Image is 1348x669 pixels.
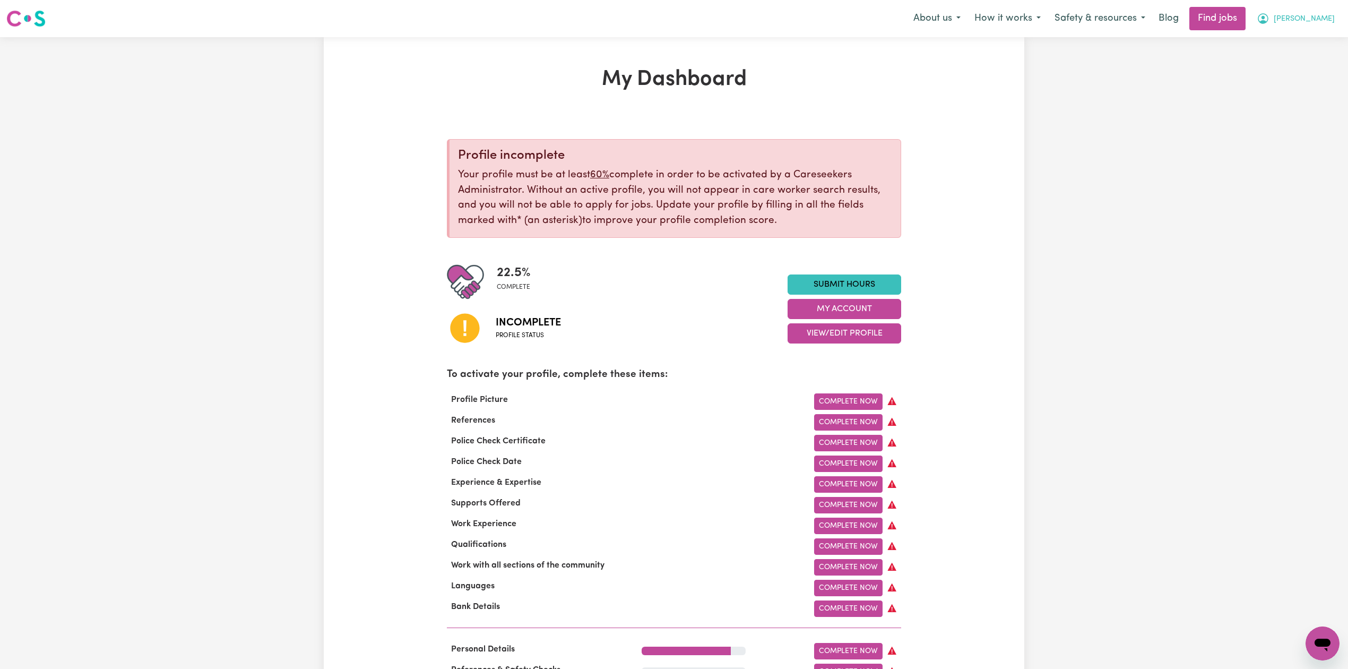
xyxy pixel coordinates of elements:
a: Complete Now [814,456,883,472]
a: Complete Now [814,497,883,513]
button: My Account [1250,7,1342,30]
a: Careseekers logo [6,6,46,31]
div: Profile incomplete [458,148,892,164]
p: To activate your profile, complete these items: [447,367,901,383]
div: Profile completeness: 22.5% [497,263,539,301]
span: Bank Details [447,603,504,611]
a: Find jobs [1189,7,1246,30]
span: Police Check Certificate [447,437,550,445]
span: Personal Details [447,645,519,654]
a: Complete Now [814,580,883,596]
button: About us [906,7,967,30]
a: Blog [1152,7,1185,30]
h1: My Dashboard [447,67,901,92]
button: My Account [788,299,901,319]
span: Profile Picture [447,396,512,404]
u: 60% [590,170,609,180]
span: complete [497,282,531,292]
iframe: Button to launch messaging window [1306,627,1340,661]
span: Work with all sections of the community [447,561,609,570]
a: Complete Now [814,601,883,617]
span: Work Experience [447,520,521,528]
span: Experience & Expertise [447,478,546,487]
span: Incomplete [496,315,561,331]
span: 22.5 % [497,263,531,282]
button: Safety & resources [1048,7,1152,30]
a: Complete Now [814,435,883,451]
a: Complete Now [814,559,883,576]
img: Careseekers logo [6,9,46,28]
span: an asterisk [517,216,582,226]
span: Languages [447,582,499,590]
a: Complete Now [814,414,883,431]
a: Complete Now [814,538,883,555]
a: Complete Now [814,518,883,534]
span: Qualifications [447,541,511,549]
button: How it works [967,7,1048,30]
a: Submit Hours [788,275,901,295]
a: Complete Now [814,393,883,410]
p: Your profile must be at least complete in order to be activated by a Careseekers Administrator. W... [458,168,892,229]
span: Profile status [496,331,561,340]
a: Complete Now [814,476,883,493]
button: View/Edit Profile [788,323,901,344]
span: References [447,416,499,425]
span: Supports Offered [447,499,525,508]
span: Police Check Date [447,458,526,466]
span: [PERSON_NAME] [1274,13,1335,25]
a: Complete Now [814,643,883,659]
